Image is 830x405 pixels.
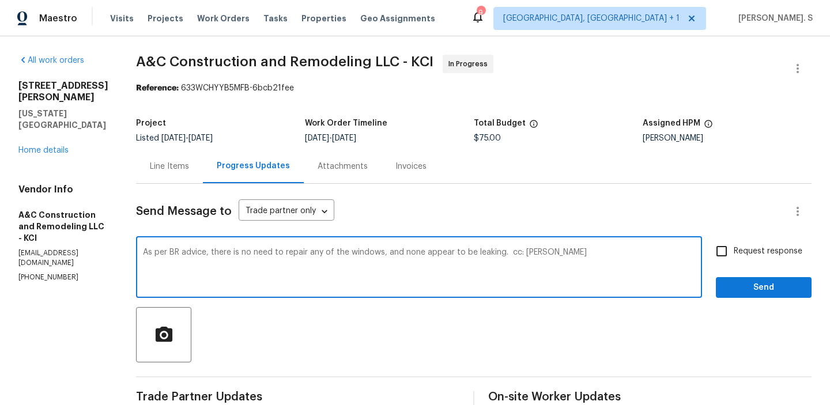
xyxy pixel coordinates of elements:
span: Request response [734,245,802,258]
h5: Total Budget [474,119,526,127]
span: Properties [301,13,346,24]
div: 9 [477,7,485,18]
span: The total cost of line items that have been proposed by Opendoor. This sum includes line items th... [529,119,538,134]
span: [GEOGRAPHIC_DATA], [GEOGRAPHIC_DATA] + 1 [503,13,680,24]
h5: [US_STATE][GEOGRAPHIC_DATA] [18,108,108,131]
span: Send [725,281,802,295]
div: Trade partner only [239,202,334,221]
a: Home details [18,146,69,154]
span: Visits [110,13,134,24]
span: - [305,134,356,142]
span: $75.00 [474,134,501,142]
b: Reference: [136,84,179,92]
h5: Work Order Timeline [305,119,387,127]
span: [DATE] [332,134,356,142]
span: In Progress [448,58,492,70]
span: Projects [148,13,183,24]
span: [DATE] [188,134,213,142]
span: On-site Worker Updates [488,391,812,403]
h5: Assigned HPM [643,119,700,127]
div: Invoices [395,161,427,172]
p: [EMAIL_ADDRESS][DOMAIN_NAME] [18,248,108,268]
span: Geo Assignments [360,13,435,24]
span: Tasks [263,14,288,22]
div: Progress Updates [217,160,290,172]
div: 633WCHYYB5MFB-6bcb21fee [136,82,812,94]
button: Send [716,277,812,298]
span: Listed [136,134,213,142]
h5: Project [136,119,166,127]
textarea: As per BR advice, there is no need to repair any of the windows, and none appear to be leaking. c... [143,248,695,289]
span: Maestro [39,13,77,24]
h4: Vendor Info [18,184,108,195]
div: Line Items [150,161,189,172]
h5: A&C Construction and Remodeling LLC - KCI [18,209,108,244]
span: [DATE] [305,134,329,142]
div: Attachments [318,161,368,172]
span: Trade Partner Updates [136,391,459,403]
a: All work orders [18,56,84,65]
h2: [STREET_ADDRESS][PERSON_NAME] [18,80,108,103]
span: [DATE] [161,134,186,142]
span: The hpm assigned to this work order. [704,119,713,134]
span: A&C Construction and Remodeling LLC - KCI [136,55,433,69]
span: - [161,134,213,142]
span: Send Message to [136,206,232,217]
span: Work Orders [197,13,250,24]
div: [PERSON_NAME] [643,134,812,142]
span: [PERSON_NAME]. S [734,13,813,24]
p: [PHONE_NUMBER] [18,272,108,282]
